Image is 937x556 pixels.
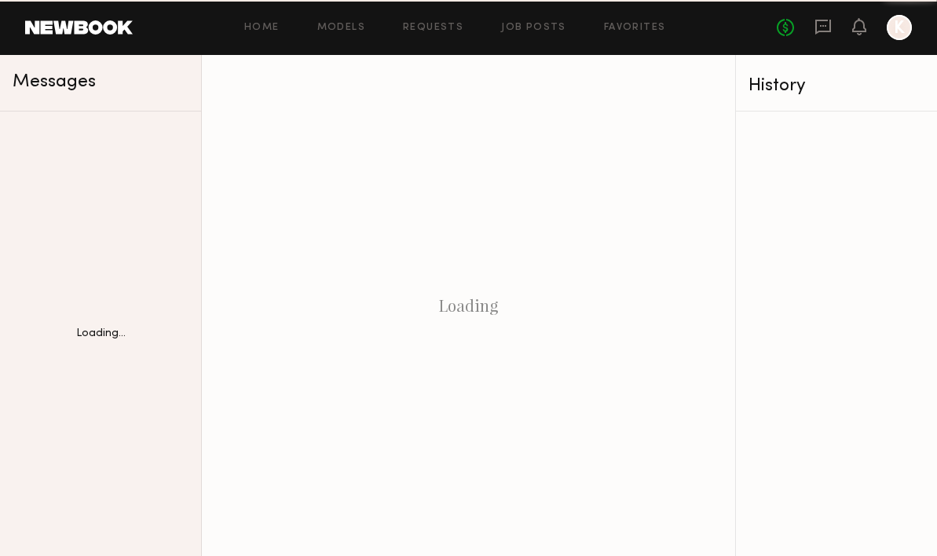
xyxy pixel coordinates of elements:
[887,15,912,40] a: K
[76,328,126,339] div: Loading...
[403,23,463,33] a: Requests
[317,23,365,33] a: Models
[202,55,735,556] div: Loading
[501,23,566,33] a: Job Posts
[244,23,280,33] a: Home
[749,77,924,95] div: History
[604,23,666,33] a: Favorites
[13,73,96,91] span: Messages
